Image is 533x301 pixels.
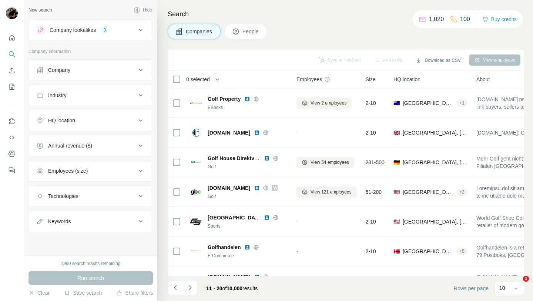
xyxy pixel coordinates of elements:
[6,131,18,144] button: Use Surfe API
[206,285,258,291] span: results
[29,86,152,104] button: Industry
[296,186,357,198] button: View 121 employees
[208,163,288,170] div: Golf
[208,252,288,259] div: E-Commerce
[29,289,50,297] button: Clear
[393,159,400,166] span: 🇩🇪
[48,218,71,225] div: Keywords
[456,100,467,106] div: + 1
[6,115,18,128] button: Use Surfe on LinkedIn
[296,157,354,168] button: View 54 employees
[100,27,109,33] div: 3
[311,100,346,106] span: View 2 employees
[29,61,152,79] button: Company
[206,285,222,291] span: 11 - 20
[227,285,242,291] span: 10,000
[264,215,270,221] img: LinkedIn logo
[296,219,298,225] span: -
[393,76,420,83] span: HQ location
[296,248,298,254] span: -
[460,15,470,24] p: 100
[208,193,288,200] div: Golf
[208,244,241,251] span: Golfhandelen
[129,4,157,16] button: Hide
[29,112,152,129] button: HQ location
[182,280,197,295] button: Navigate to next page
[366,188,382,196] span: 51-200
[403,188,453,196] span: [GEOGRAPHIC_DATA], [US_STATE]
[403,99,453,107] span: [GEOGRAPHIC_DATA], [GEOGRAPHIC_DATA]
[48,192,78,200] div: Technologies
[190,245,202,257] img: Logo of Golfhandelen
[190,216,202,228] img: Logo of World Golf Shoe Center
[410,55,466,66] button: Download as CSV
[48,66,70,74] div: Company
[48,117,75,124] div: HQ location
[311,189,352,195] span: View 121 employees
[208,215,263,221] span: [GEOGRAPHIC_DATA]
[403,129,467,136] span: [GEOGRAPHIC_DATA], [GEOGRAPHIC_DATA], [GEOGRAPHIC_DATA]
[254,274,260,280] img: LinkedIn logo
[190,97,202,109] img: Logo of Golf Property
[208,104,288,111] div: EBooks
[208,155,271,161] span: Golf House Direktversand
[456,248,467,255] div: + 5
[403,248,453,255] span: [GEOGRAPHIC_DATA], Oslo
[186,28,213,35] span: Companies
[29,212,152,230] button: Keywords
[29,162,152,180] button: Employees (size)
[254,185,260,191] img: LinkedIn logo
[296,97,352,109] button: View 2 employees
[116,289,153,297] button: Share filters
[366,76,376,83] span: Size
[366,129,376,136] span: 2-10
[311,159,349,166] span: View 54 employees
[393,218,400,225] span: 🇺🇸
[403,218,467,225] span: [GEOGRAPHIC_DATA], [US_STATE]
[190,127,202,139] img: Logo of golfrole.com
[523,276,529,282] span: 1
[208,273,250,281] span: [DOMAIN_NAME]
[393,248,400,255] span: 🇳🇴
[190,156,202,168] img: Logo of Golf House Direktversand
[6,47,18,61] button: Search
[208,184,250,192] span: [DOMAIN_NAME]
[6,31,18,44] button: Quick start
[296,130,298,136] span: -
[296,76,322,83] span: Employees
[476,76,490,83] span: About
[29,21,152,39] button: Company lookalikes3
[48,142,92,149] div: Annual revenue ($)
[403,159,467,166] span: [GEOGRAPHIC_DATA], [GEOGRAPHIC_DATA]
[366,218,376,225] span: 2-10
[64,289,102,297] button: Save search
[222,285,227,291] span: of
[244,96,250,102] img: LinkedIn logo
[393,129,400,136] span: 🇬🇧
[29,48,153,55] p: Company information
[6,147,18,161] button: Dashboard
[6,80,18,93] button: My lists
[50,26,96,34] div: Company lookalikes
[208,95,241,103] span: Golf Property
[429,15,444,24] p: 1,020
[168,9,524,19] h4: Search
[499,284,505,292] p: 10
[29,7,52,13] div: New search
[393,99,400,107] span: 🇦🇺
[244,244,250,250] img: LinkedIn logo
[508,276,526,294] iframe: Intercom live chat
[454,285,489,292] span: Rows per page
[208,223,288,229] div: Sports
[242,28,259,35] span: People
[366,99,376,107] span: 2-10
[48,167,88,175] div: Employees (size)
[190,186,202,198] img: Logo of golfballs.com
[6,163,18,177] button: Feedback
[168,280,182,295] button: Navigate to previous page
[190,275,202,287] img: Logo of golferstation.com
[393,188,400,196] span: 🇺🇸
[482,14,517,24] button: Buy credits
[29,187,152,205] button: Technologies
[366,159,385,166] span: 201-500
